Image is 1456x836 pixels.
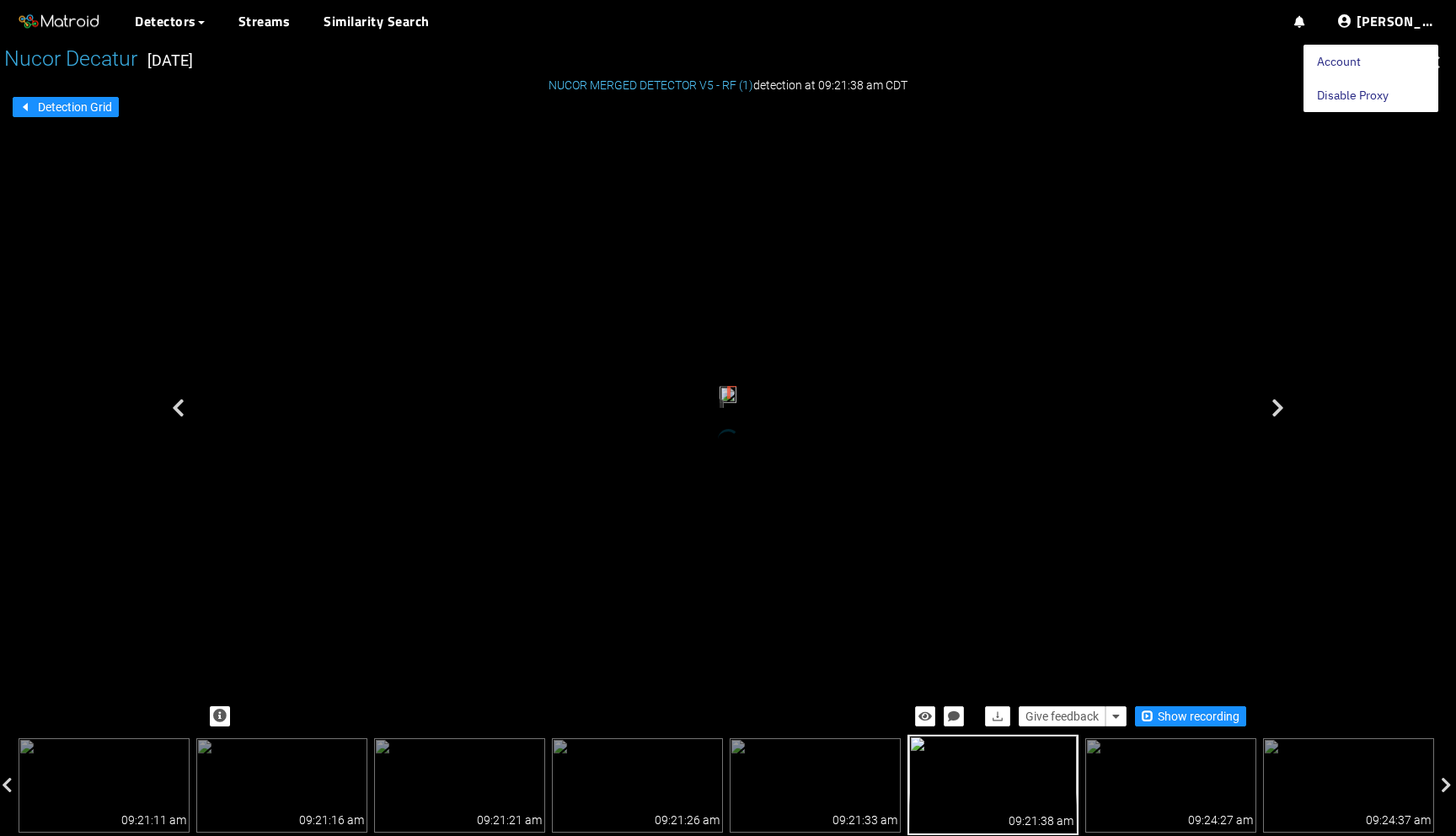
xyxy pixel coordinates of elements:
span: NUCOR MERGED DETECTOR V5 - RF (1) [549,78,753,92]
img: 1760451676.000000.jpg [196,738,367,833]
img: 1760451867.000000.jpg [1085,738,1256,833]
img: 1760451877.000000.jpg [1263,738,1434,833]
button: Show recording [1135,706,1246,726]
span: Detectors [135,11,196,31]
img: 1760451681.000000.jpg [374,738,545,833]
a: Account [1317,45,1361,78]
button: download [985,706,1010,726]
span: download [992,710,1004,724]
button: Give feedback [1019,706,1105,726]
div: 09:21:38 am [1009,812,1073,830]
a: Similarity Search [324,11,430,31]
span: detection at 09:21:38 am CDT [549,78,907,92]
a: Disable Proxy [1317,78,1389,112]
span: Give feedback [1025,707,1099,726]
img: Matroid logo [17,9,101,35]
a: Streams [238,11,291,31]
img: 1760451686.000000.jpg [552,738,723,833]
span: Show recording [1158,707,1239,726]
img: 1760451693.000000.jpg [730,738,901,833]
span: Long Crack [728,376,757,388]
img: 1760451698.000000.jpg [907,734,1079,835]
